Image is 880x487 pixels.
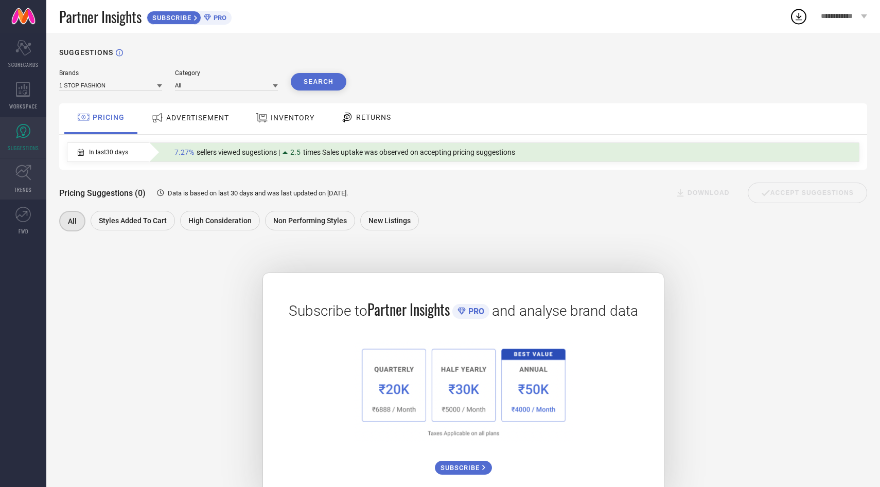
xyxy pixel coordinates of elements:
[748,183,867,203] div: Accept Suggestions
[68,217,77,225] span: All
[367,299,450,320] span: Partner Insights
[99,217,167,225] span: Styles Added To Cart
[59,6,142,27] span: Partner Insights
[8,61,39,68] span: SCORECARDS
[19,227,28,235] span: FWD
[466,306,484,316] span: PRO
[290,148,301,156] span: 2.5
[303,148,515,156] span: times Sales uptake was observed on accepting pricing suggestions
[93,113,125,121] span: PRICING
[89,149,128,156] span: In last 30 days
[8,144,39,152] span: SUGGESTIONS
[197,148,280,156] span: sellers viewed sugestions |
[435,453,492,475] a: SUBSCRIBE
[271,114,314,122] span: INVENTORY
[59,69,162,77] div: Brands
[166,114,229,122] span: ADVERTISEMENT
[59,48,113,57] h1: SUGGESTIONS
[356,113,391,121] span: RETURNS
[14,186,32,193] span: TRENDS
[368,217,411,225] span: New Listings
[175,69,278,77] div: Category
[291,73,346,91] button: Search
[168,189,348,197] span: Data is based on last 30 days and was last updated on [DATE] .
[147,8,232,25] a: SUBSCRIBEPRO
[9,102,38,110] span: WORKSPACE
[789,7,808,26] div: Open download list
[169,146,520,159] div: Percentage of sellers who have viewed suggestions for the current Insight Type
[273,217,347,225] span: Non Performing Styles
[211,14,226,22] span: PRO
[353,340,573,443] img: 1a6fb96cb29458d7132d4e38d36bc9c7.png
[492,302,638,319] span: and analyse brand data
[59,188,146,198] span: Pricing Suggestions (0)
[147,14,194,22] span: SUBSCRIBE
[441,464,482,472] span: SUBSCRIBE
[174,148,194,156] span: 7.27%
[289,302,367,319] span: Subscribe to
[188,217,252,225] span: High Consideration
